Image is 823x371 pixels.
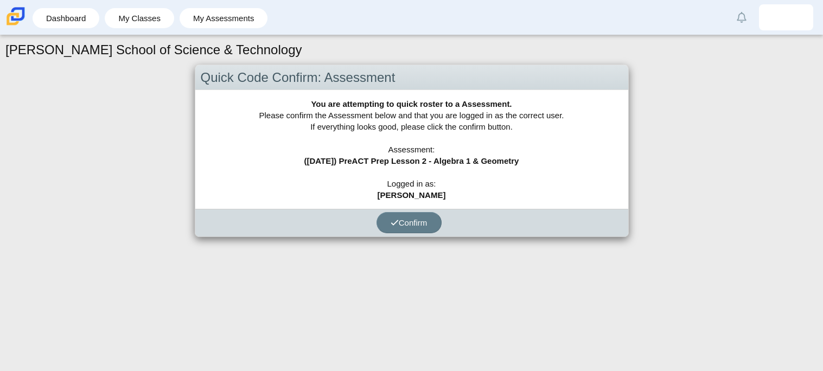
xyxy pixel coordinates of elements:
a: My Classes [110,8,169,28]
b: ([DATE]) PreACT Prep Lesson 2 - Algebra 1 & Geometry [304,156,519,165]
img: Carmen School of Science & Technology [4,5,27,28]
b: You are attempting to quick roster to a Assessment. [311,99,512,108]
a: Alerts [730,5,754,29]
a: markell.lewis.QJdif8 [759,4,813,30]
b: [PERSON_NAME] [378,190,446,200]
a: Dashboard [38,8,94,28]
button: Confirm [377,212,442,233]
a: Carmen School of Science & Technology [4,20,27,29]
img: markell.lewis.QJdif8 [777,9,795,26]
a: My Assessments [185,8,263,28]
span: Confirm [391,218,428,227]
h1: [PERSON_NAME] School of Science & Technology [5,41,302,59]
div: Please confirm the Assessment below and that you are logged in as the correct user. If everything... [195,90,628,209]
div: Quick Code Confirm: Assessment [195,65,628,91]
